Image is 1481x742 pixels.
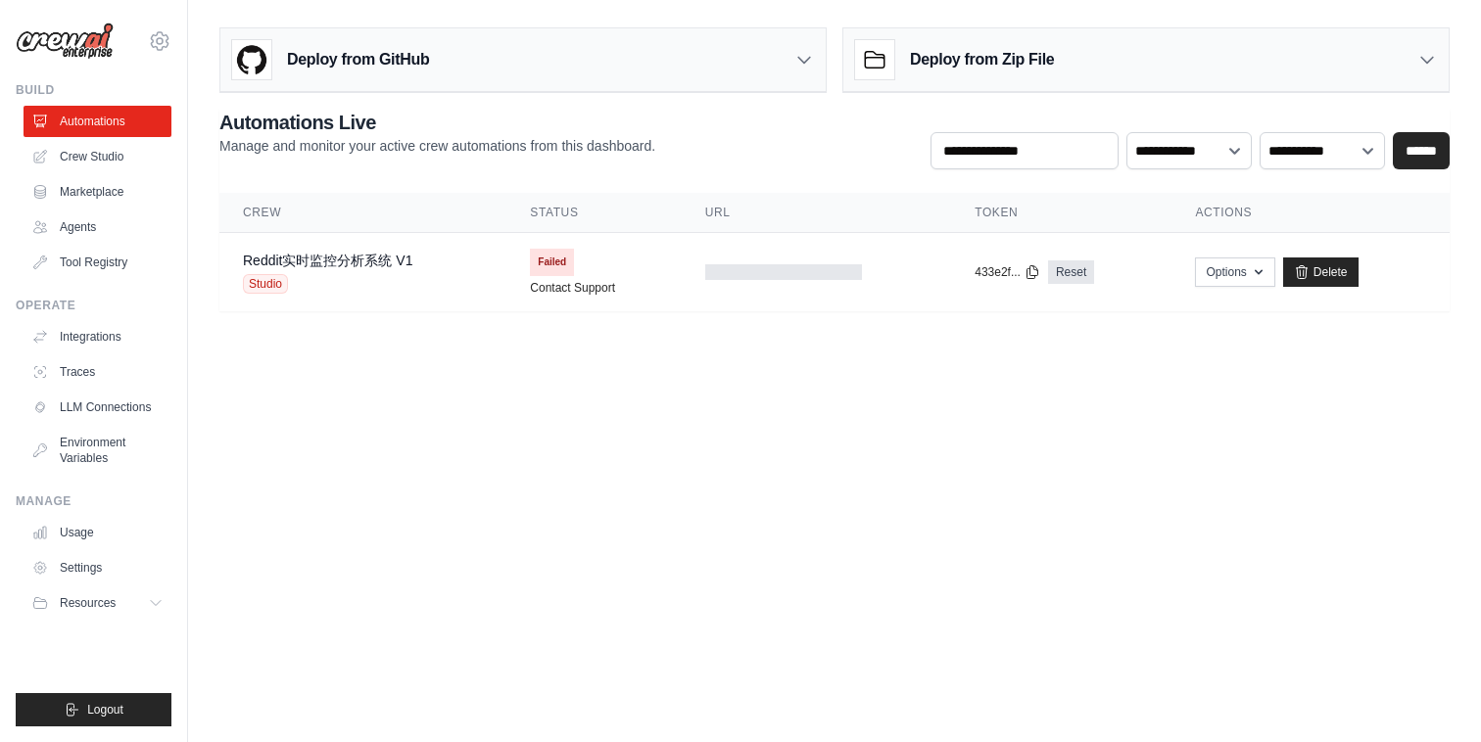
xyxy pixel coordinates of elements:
[219,136,655,156] p: Manage and monitor your active crew automations from this dashboard.
[682,193,951,233] th: URL
[530,280,615,296] a: Contact Support
[24,106,171,137] a: Automations
[243,274,288,294] span: Studio
[24,211,171,243] a: Agents
[60,595,116,611] span: Resources
[24,176,171,208] a: Marketplace
[506,193,681,233] th: Status
[1283,257,1359,287] a: Delete
[16,82,171,98] div: Build
[24,517,171,548] a: Usage
[287,48,429,71] h3: Deploy from GitHub
[24,552,171,583] a: Settings
[219,109,655,136] h2: Automations Live
[24,141,171,172] a: Crew Studio
[16,23,114,60] img: Logo
[87,702,123,718] span: Logout
[910,48,1054,71] h3: Deploy from Zip File
[24,247,171,278] a: Tool Registry
[975,264,1040,280] button: 433e2f...
[16,693,171,726] button: Logout
[24,587,171,619] button: Resources
[243,253,412,268] a: Reddit实时监控分析系统 V1
[24,321,171,352] a: Integrations
[16,493,171,509] div: Manage
[232,40,271,79] img: GitHub Logo
[219,193,506,233] th: Crew
[1171,193,1450,233] th: Actions
[951,193,1171,233] th: Token
[16,298,171,313] div: Operate
[24,392,171,423] a: LLM Connections
[24,356,171,388] a: Traces
[1195,257,1274,287] button: Options
[24,427,171,474] a: Environment Variables
[530,249,574,276] span: Failed
[1048,260,1094,284] a: Reset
